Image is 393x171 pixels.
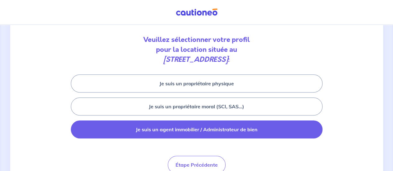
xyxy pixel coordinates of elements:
button: Je suis un propriétaire moral (SCI, SAS...) [71,97,322,115]
p: Veuillez sélectionner votre profil pour la location située au : [29,35,364,65]
em: [STREET_ADDRESS] [163,55,228,64]
button: Je suis un propriétaire physique [71,74,322,92]
button: Je suis un agent immobilier / Administrateur de bien [71,120,322,138]
img: Cautioneo [173,8,220,16]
